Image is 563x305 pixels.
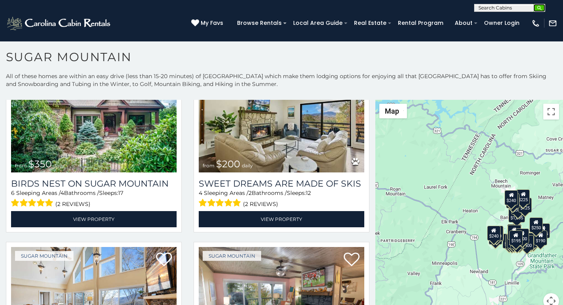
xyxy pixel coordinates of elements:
div: $240 [487,226,500,241]
a: Rental Program [394,17,447,29]
span: from [203,163,215,168]
span: $200 [216,158,240,170]
button: Toggle fullscreen view [543,104,559,120]
a: Birds Nest On Sugar Mountain [11,178,177,189]
a: Sugar Mountain [15,251,73,261]
div: Sleeping Areas / Bathrooms / Sleeps: [199,189,364,209]
a: Sweet Dreams Are Made Of Skis [199,178,364,189]
span: Map [385,107,399,115]
a: Add to favorites [156,252,172,268]
span: 4 [199,189,202,196]
div: $155 [505,234,519,249]
a: Real Estate [350,17,390,29]
a: Sweet Dreams Are Made Of Skis from $200 daily [199,62,364,172]
span: 17 [118,189,123,196]
div: $195 [524,233,537,248]
span: daily [53,163,64,168]
a: View Property [11,211,177,227]
a: Owner Login [480,17,523,29]
a: Local Area Guide [289,17,346,29]
div: $125 [518,198,531,213]
a: Birds Nest On Sugar Mountain from $350 daily [11,62,177,172]
div: $190 [534,230,547,245]
div: $195 [509,230,522,245]
a: View Property [199,211,364,227]
span: daily [242,163,253,168]
div: $175 [507,233,520,248]
div: $155 [536,223,550,238]
div: $300 [507,225,521,240]
button: Change map style [379,104,407,118]
span: 4 [60,189,64,196]
span: from [15,163,27,168]
a: Browse Rentals [233,17,286,29]
div: $210 [490,226,503,241]
span: My Favs [201,19,223,27]
img: phone-regular-white.png [531,19,540,28]
span: 12 [306,189,311,196]
span: (2 reviews) [243,199,278,209]
div: $200 [515,228,529,243]
div: $225 [490,226,503,241]
a: About [451,17,476,29]
img: White-1-2.png [6,15,113,31]
a: Sugar Mountain [203,251,261,261]
a: My Favs [191,19,225,28]
img: Birds Nest On Sugar Mountain [11,62,177,172]
span: 6 [11,189,15,196]
div: $225 [516,189,530,204]
div: $250 [529,217,542,232]
div: $190 [507,224,520,239]
div: $170 [506,193,519,208]
img: mail-regular-white.png [548,19,557,28]
div: $240 [505,190,518,205]
img: Sweet Dreams Are Made Of Skis [199,62,364,172]
div: $1,095 [508,208,525,223]
div: Sleeping Areas / Bathrooms / Sleeps: [11,189,177,209]
span: (2 reviews) [55,199,90,209]
a: Add to favorites [344,252,360,268]
span: 2 [249,189,252,196]
span: $350 [28,158,52,170]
